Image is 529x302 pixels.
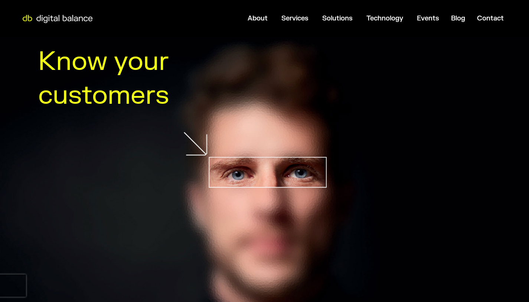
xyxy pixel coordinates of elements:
[19,15,97,23] img: Digital Balance logo
[322,14,353,23] a: Solutions
[248,14,268,23] a: About
[417,14,439,23] a: Events
[97,11,510,26] div: Menu Toggle
[477,14,504,23] a: Contact
[451,14,465,23] a: Blog
[38,45,213,112] h1: Know your customers
[281,14,308,23] a: Services
[97,11,510,26] nav: Menu
[366,14,403,23] a: Technology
